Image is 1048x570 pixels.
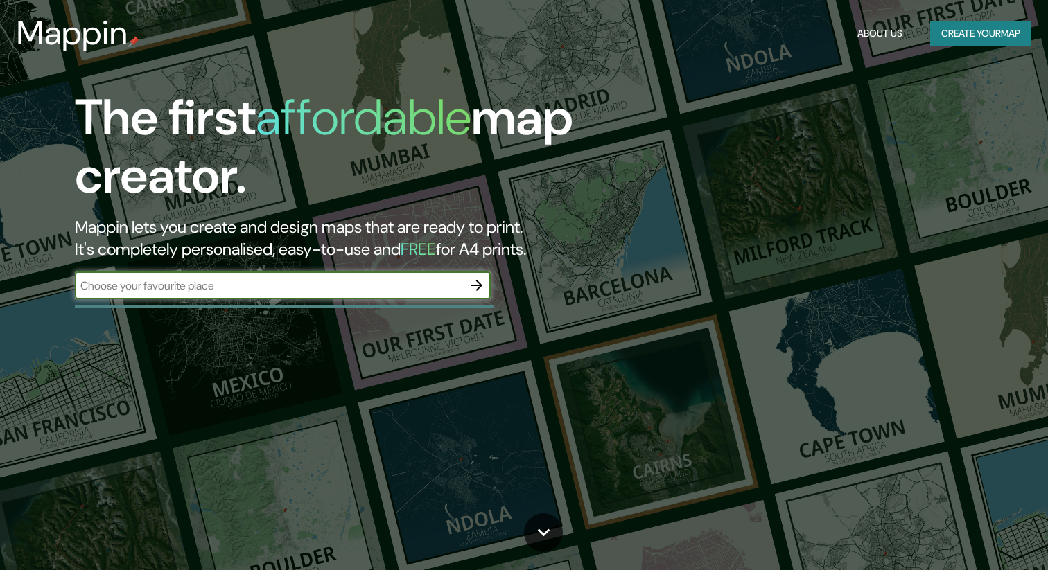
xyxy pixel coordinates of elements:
[852,21,908,46] button: About Us
[75,89,599,216] h1: The first map creator.
[128,36,139,47] img: mappin-pin
[401,238,436,260] h5: FREE
[75,278,463,294] input: Choose your favourite place
[75,216,599,260] h2: Mappin lets you create and design maps that are ready to print. It's completely personalised, eas...
[256,85,471,150] h1: affordable
[930,21,1031,46] button: Create yourmap
[17,14,128,53] h3: Mappin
